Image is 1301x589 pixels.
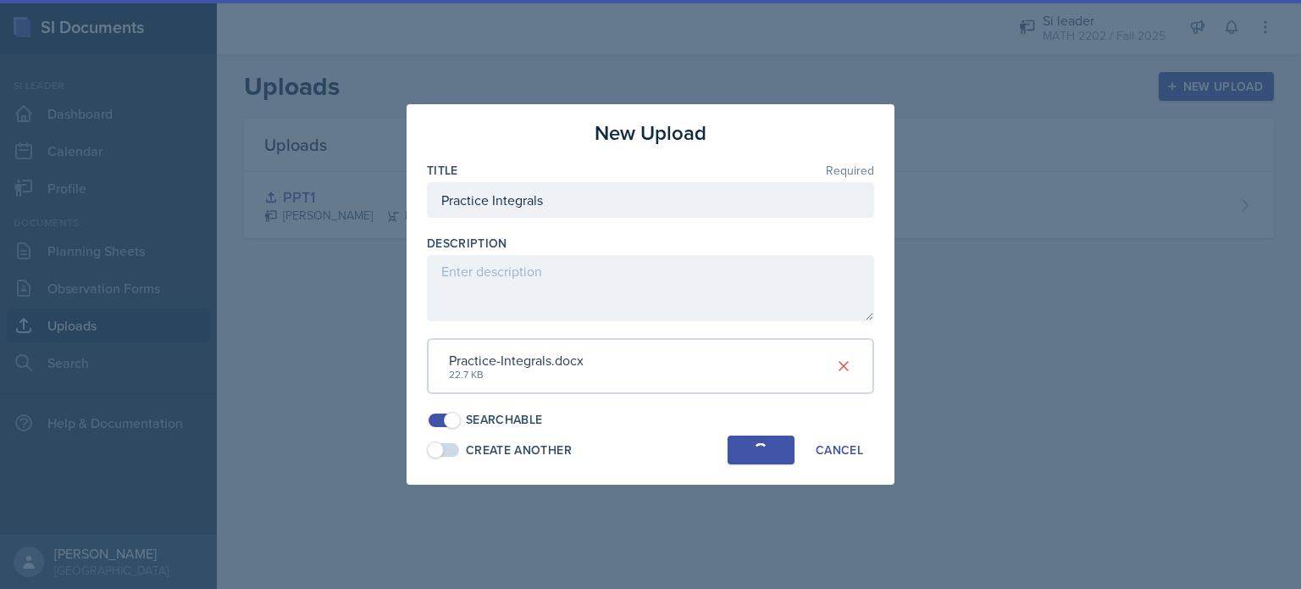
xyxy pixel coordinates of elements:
button: Cancel [805,436,874,464]
input: Enter title [427,182,874,218]
div: 22.7 KB [449,367,584,382]
div: Searchable [466,411,543,429]
div: Cancel [816,443,863,457]
label: Description [427,235,507,252]
label: Title [427,162,458,179]
h3: New Upload [595,118,706,148]
div: Create Another [466,442,572,459]
span: Required [826,164,874,176]
div: Practice-Integrals.docx [449,350,584,370]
